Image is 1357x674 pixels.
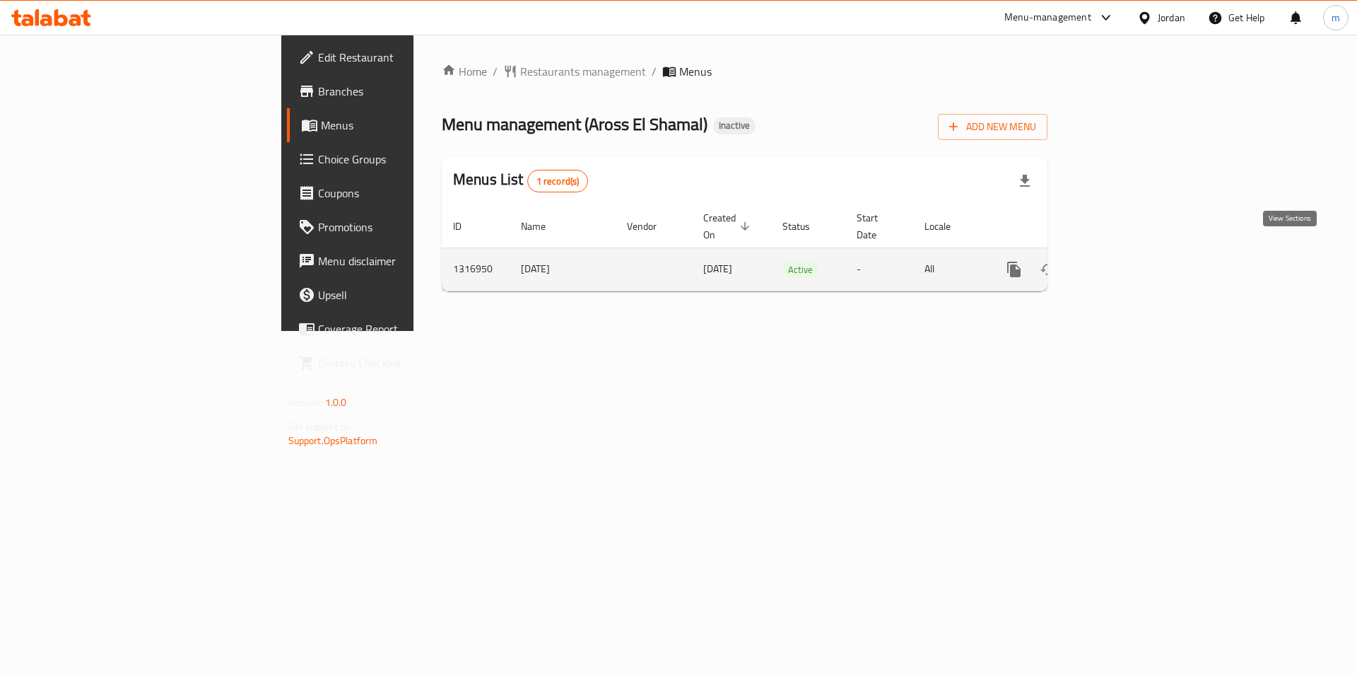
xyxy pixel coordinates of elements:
[703,209,754,243] span: Created On
[997,252,1031,286] button: more
[520,63,646,80] span: Restaurants management
[287,312,508,346] a: Coverage Report
[1004,9,1091,26] div: Menu-management
[453,218,480,235] span: ID
[713,117,756,134] div: Inactive
[287,346,508,380] a: Grocery Checklist
[318,49,497,66] span: Edit Restaurant
[857,209,896,243] span: Start Date
[318,354,497,371] span: Grocery Checklist
[318,83,497,100] span: Branches
[318,252,497,269] span: Menu disclaimer
[521,218,564,235] span: Name
[1332,10,1340,25] span: m
[845,248,913,291] td: -
[287,108,508,142] a: Menus
[503,63,646,80] a: Restaurants management
[924,218,969,235] span: Locale
[782,261,818,278] div: Active
[288,431,378,450] a: Support.OpsPlatform
[949,118,1036,136] span: Add New Menu
[287,74,508,108] a: Branches
[287,40,508,74] a: Edit Restaurant
[938,114,1047,140] button: Add New Menu
[652,63,657,80] li: /
[913,248,986,291] td: All
[627,218,675,235] span: Vendor
[318,320,497,337] span: Coverage Report
[510,248,616,291] td: [DATE]
[287,278,508,312] a: Upsell
[453,169,588,192] h2: Menus List
[1008,164,1042,198] div: Export file
[287,210,508,244] a: Promotions
[321,117,497,134] span: Menus
[527,170,589,192] div: Total records count
[713,120,756,132] span: Inactive
[288,417,353,436] span: Get support on:
[442,205,1144,291] table: enhanced table
[986,205,1144,248] th: Actions
[442,63,1047,80] nav: breadcrumb
[318,286,497,303] span: Upsell
[782,262,818,278] span: Active
[703,260,732,278] span: [DATE]
[442,108,707,140] span: Menu management ( Aross El Shamal )
[287,176,508,210] a: Coupons
[318,219,497,236] span: Promotions
[679,63,712,80] span: Menus
[287,142,508,176] a: Choice Groups
[1158,10,1185,25] div: Jordan
[325,393,347,412] span: 1.0.0
[782,218,828,235] span: Status
[287,244,508,278] a: Menu disclaimer
[288,393,323,412] span: Version:
[318,151,497,168] span: Choice Groups
[318,185,497,202] span: Coupons
[528,175,588,188] span: 1 record(s)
